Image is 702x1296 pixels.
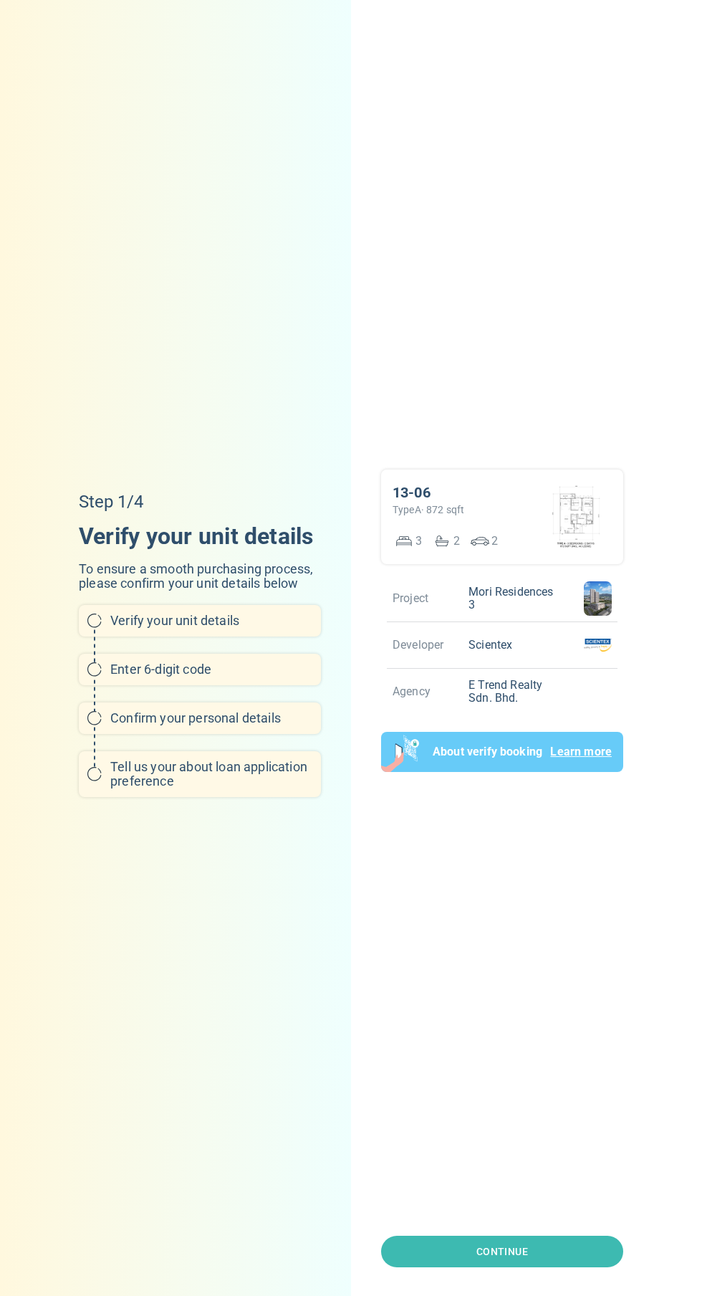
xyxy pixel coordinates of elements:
[381,1236,623,1268] button: Continue
[415,534,422,548] p: 3
[463,576,561,621] p: Mori Residences 3
[491,534,498,548] p: 2
[476,1246,528,1257] span: Continue
[468,530,491,553] img: carpark-69535a35.svg
[381,732,623,772] button: About verify bookingLearn more
[110,711,312,725] h6: Confirm your personal details
[433,743,542,761] p: About verify booking
[393,481,534,504] h6: 13-06
[431,530,453,553] img: bathroom-4b875053.svg
[453,534,460,548] p: 2
[393,639,443,652] p: Developer
[393,592,428,605] p: Project
[540,481,612,553] img: production%2Fmisc%2F1718961981991%2F0%2Fmori3_unitLayout_typeA.png
[110,614,312,628] h6: Verify your unit details
[79,562,321,591] h6: To ensure a smooth purchasing process, please confirm your unit details below
[393,530,415,553] img: bedroom-9d864eec.svg
[393,504,534,515] p: Type A · 872 sqft
[79,522,321,551] h4: Verify your unit details
[79,490,321,513] h5: Step 1/4
[550,743,612,761] p: Learn more
[393,685,431,698] p: Agency
[110,760,312,788] h6: Tell us your about loan application preference
[110,662,312,677] h6: Enter 6-digit code
[463,622,561,668] p: Scientex
[463,669,561,715] p: E Trend Realty Sdn. Bhd.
